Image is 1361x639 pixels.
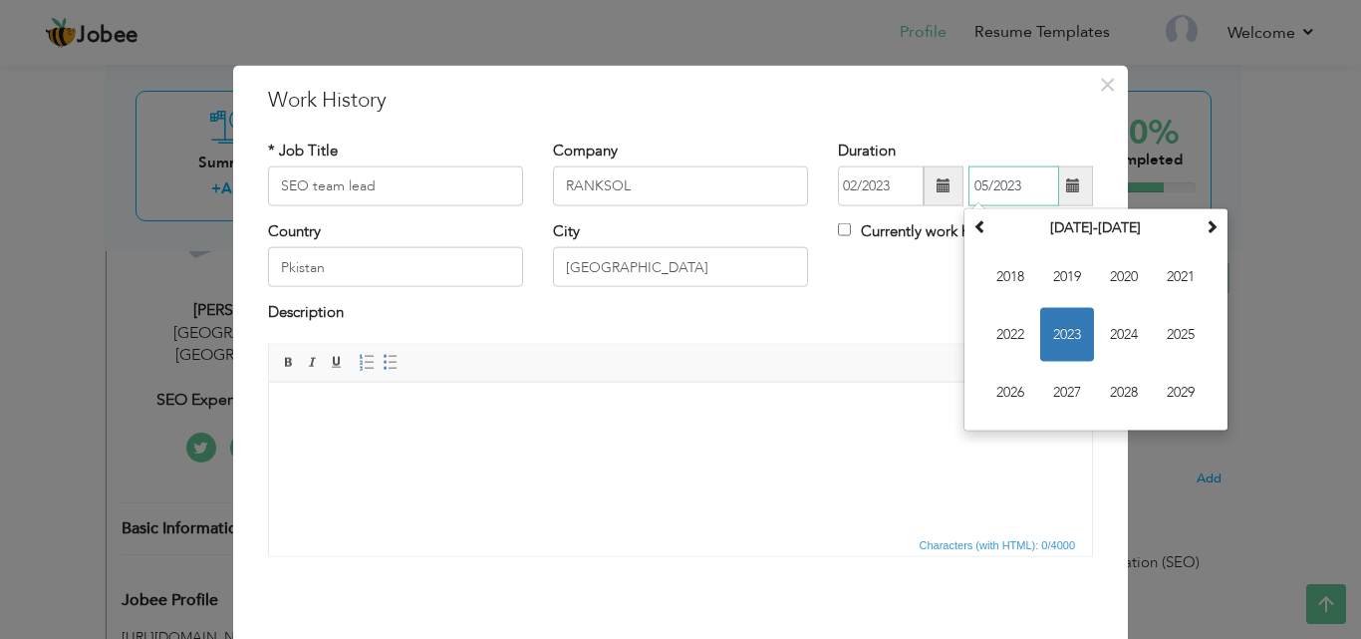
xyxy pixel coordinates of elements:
label: Country [268,221,321,242]
label: Currently work here [838,221,990,242]
input: From [838,166,924,206]
div: Statistics [916,535,1082,553]
h3: Work History [268,85,1093,115]
span: 2029 [1154,366,1208,420]
label: * Job Title [268,140,338,160]
label: City [553,221,580,242]
a: Bold [278,351,300,373]
span: Previous Decade [973,219,987,233]
span: 2023 [1040,308,1094,362]
span: 2026 [983,366,1037,420]
span: 2018 [983,250,1037,304]
span: 2021 [1154,250,1208,304]
span: 2024 [1097,308,1151,362]
button: Close [1091,68,1123,100]
span: 2022 [983,308,1037,362]
span: 2025 [1154,308,1208,362]
label: Company [553,140,618,160]
span: × [1099,66,1116,102]
th: Select Decade [992,213,1200,243]
span: Characters (with HTML): 0/4000 [916,535,1080,553]
span: 2028 [1097,366,1151,420]
input: Present [968,166,1059,206]
a: Insert/Remove Numbered List [356,351,378,373]
span: 2020 [1097,250,1151,304]
span: 2019 [1040,250,1094,304]
a: Insert/Remove Bulleted List [380,351,402,373]
a: Underline [326,351,348,373]
a: Italic [302,351,324,373]
label: Description [268,302,344,323]
label: Duration [838,140,896,160]
span: 2027 [1040,366,1094,420]
iframe: Rich Text Editor, workEditor [269,382,1092,531]
span: Next Decade [1205,219,1219,233]
input: Currently work here [838,223,851,236]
